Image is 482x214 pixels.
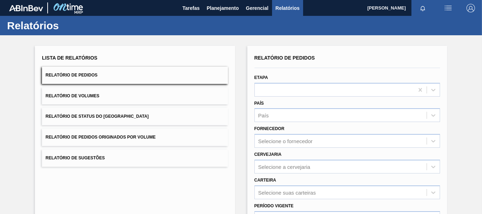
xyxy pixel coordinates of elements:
span: Relatório de Sugestões [46,155,105,160]
span: Relatório de Status do [GEOGRAPHIC_DATA] [46,114,149,119]
span: Relatório de Pedidos [46,73,97,78]
div: País [258,112,269,118]
span: Relatório de Pedidos [254,55,315,61]
span: Relatório de Volumes [46,93,99,98]
span: Planejamento [207,4,239,12]
div: Selecione o fornecedor [258,138,313,144]
h1: Relatórios [7,22,132,30]
label: Cervejaria [254,152,282,157]
span: Lista de Relatórios [42,55,97,61]
label: Período Vigente [254,203,294,208]
span: Gerencial [246,4,269,12]
img: TNhmsLtSVTkK8tSr43FrP2fwEKptu5GPRR3wAAAABJRU5ErkJggg== [9,5,43,11]
button: Relatório de Volumes [42,87,228,105]
button: Relatório de Pedidos Originados por Volume [42,129,228,146]
button: Notificações [411,3,434,13]
img: Logout [466,4,475,12]
span: Relatórios [276,4,300,12]
label: Carteira [254,178,276,183]
button: Relatório de Pedidos [42,67,228,84]
span: Relatório de Pedidos Originados por Volume [46,135,156,140]
label: País [254,101,264,106]
button: Relatório de Sugestões [42,149,228,167]
button: Relatório de Status do [GEOGRAPHIC_DATA] [42,108,228,125]
div: Selecione suas carteiras [258,189,316,195]
label: Fornecedor [254,126,284,131]
span: Tarefas [182,4,200,12]
label: Etapa [254,75,268,80]
div: Selecione a cervejaria [258,164,311,170]
img: userActions [444,4,452,12]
